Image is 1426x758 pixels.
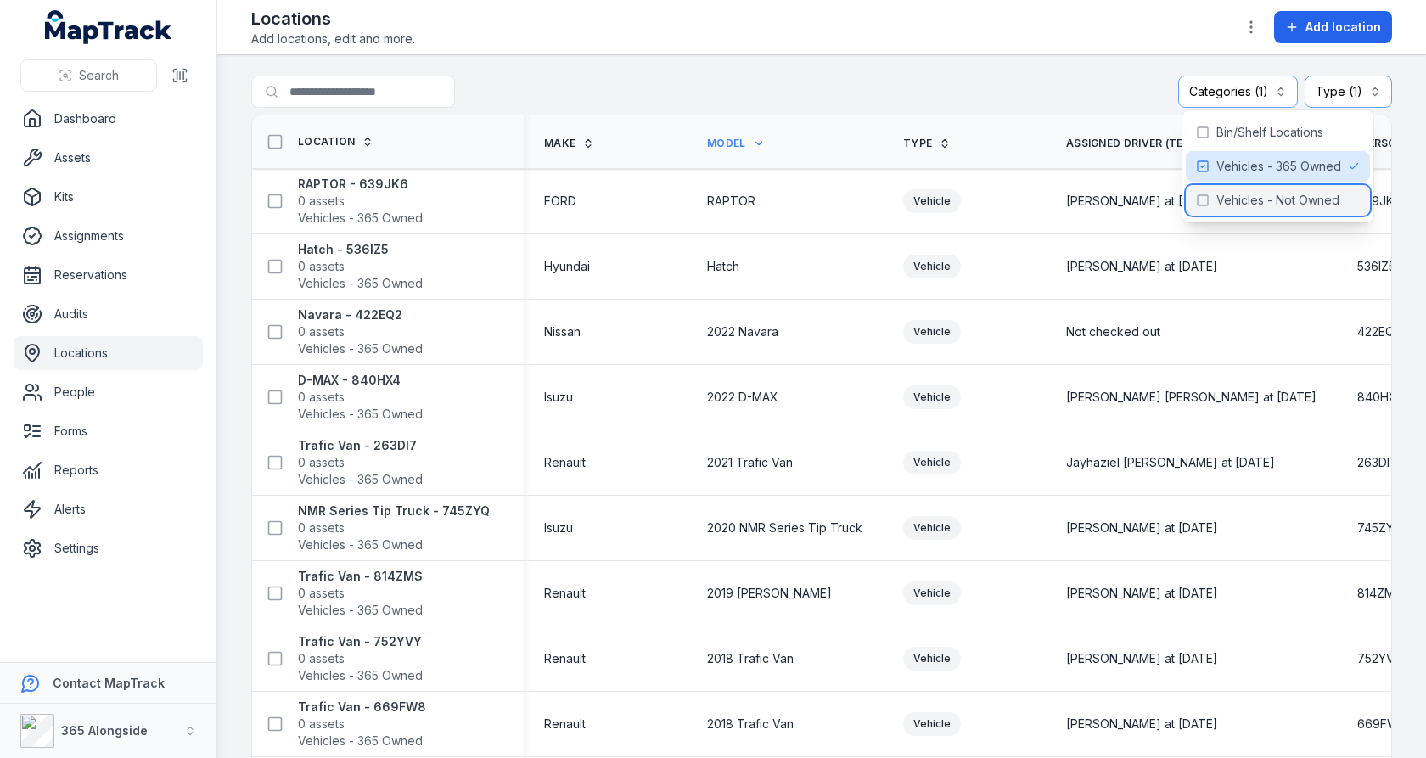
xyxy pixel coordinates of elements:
a: Settings [14,531,203,565]
span: Vehicles - 365 Owned [298,471,423,488]
span: 0 assets [298,323,345,340]
span: Vehicles - 365 Owned [298,275,423,292]
span: Renault [544,454,586,471]
span: 536IZ5 [1357,258,1395,275]
strong: Trafic Van - 669FW8 [298,699,426,716]
strong: Trafic Van - 814ZMS [298,568,423,585]
span: Renault [544,716,586,733]
span: Vehicles - 365 Owned [298,536,423,553]
h2: Locations [251,7,415,31]
span: 0 assets [298,258,345,275]
span: Nissan [544,323,581,340]
a: Reports [14,453,203,487]
strong: Navara - 422EQ2 [298,306,423,323]
span: [PERSON_NAME] at [DATE] [1066,585,1218,602]
div: Vehicle [903,516,961,540]
span: 0 assets [298,454,345,471]
a: NMR Series Tip Truck - 745ZYQ0 assetsVehicles - 365 Owned [298,503,490,553]
span: 669FW8 [1357,716,1406,733]
a: Alerts [14,492,203,526]
span: Search [79,67,119,84]
span: 2019 [PERSON_NAME] [707,585,832,602]
span: Hatch [707,258,739,275]
strong: Trafic Van - 263DI7 [298,437,423,454]
div: Vehicle [903,581,961,605]
span: Vehicles - 365 Owned [298,210,423,227]
span: Bin/Shelf Locations [1216,124,1323,141]
span: Vehicles - 365 Owned [1216,158,1341,175]
div: Vehicle [903,255,961,278]
span: Vehicles - 365 Owned [298,733,423,750]
div: Vehicle [903,320,961,344]
span: [PERSON_NAME] at [DATE] [1066,716,1218,733]
span: Type [903,137,932,150]
span: 0 assets [298,389,345,406]
span: 2018 Trafic Van [707,650,794,667]
span: Jayhaziel [PERSON_NAME] at [DATE] [1066,454,1275,471]
a: Trafic Van - 814ZMS0 assetsVehicles - 365 Owned [298,568,423,619]
strong: RAPTOR - 639JK6 [298,176,423,193]
a: RAPTOR - 639JK60 assetsVehicles - 365 Owned [298,176,423,227]
span: 745ZYQ [1357,519,1403,536]
span: Make [544,137,575,150]
span: 0 assets [298,716,345,733]
a: Trafic Van - 752YVY0 assetsVehicles - 365 Owned [298,633,423,684]
a: Type [903,137,951,150]
a: Hatch - 536IZ50 assetsVehicles - 365 Owned [298,241,423,292]
span: Vehicles - Not Owned [1216,192,1339,209]
span: Add locations, edit and more. [251,31,415,48]
strong: Hatch - 536IZ5 [298,241,423,258]
button: Search [20,59,157,92]
span: 422EQ2 [1357,323,1401,340]
span: Renault [544,650,586,667]
a: MapTrack [45,10,172,44]
a: Assignments [14,219,203,253]
span: Hyundai [544,258,590,275]
span: 2018 Trafic Van [707,716,794,733]
a: Audits [14,297,203,331]
a: Locations [14,336,203,370]
span: Not checked out [1066,323,1160,340]
span: 0 assets [298,519,345,536]
span: 639JK6 [1357,193,1401,210]
strong: Trafic Van - 752YVY [298,633,423,650]
div: Vehicle [903,385,961,409]
span: 2020 NMR Series Tip Truck [707,519,862,536]
button: Categories (1) [1178,76,1298,108]
span: Vehicles - 365 Owned [298,667,423,684]
strong: Contact MapTrack [53,676,165,690]
div: Vehicle [903,712,961,736]
span: 2022 Navara [707,323,778,340]
span: Isuzu [544,519,573,536]
a: Forms [14,414,203,448]
span: [PERSON_NAME] at [DATE] [1066,519,1218,536]
div: Vehicle [903,647,961,671]
a: Navara - 422EQ20 assetsVehicles - 365 Owned [298,306,423,357]
a: Trafic Van - 263DI70 assetsVehicles - 365 Owned [298,437,423,488]
span: [PERSON_NAME] at [DATE] [1066,650,1218,667]
a: Assets [14,141,203,175]
span: 0 assets [298,585,345,602]
span: Location [298,135,355,149]
a: Dashboard [14,102,203,136]
span: Isuzu [544,389,573,406]
span: 0 assets [298,650,345,667]
button: Type (1) [1305,76,1392,108]
a: Reservations [14,258,203,292]
span: FORD [544,193,576,210]
strong: NMR Series Tip Truck - 745ZYQ [298,503,490,519]
a: Kits [14,180,203,214]
span: 263DI7 [1357,454,1397,471]
span: Add location [1305,19,1381,36]
span: 814ZMS [1357,585,1402,602]
strong: 365 Alongside [61,723,148,738]
span: 0 assets [298,193,345,210]
span: RAPTOR [707,193,755,210]
a: Model [707,137,765,150]
span: Vehicles - 365 Owned [298,340,423,357]
div: Vehicle [903,189,961,213]
span: [PERSON_NAME] [PERSON_NAME] at [DATE] [1066,389,1317,406]
span: Vehicles - 365 Owned [298,602,423,619]
span: Assigned Driver (Text field) [1066,137,1235,150]
span: 840HX4 [1357,389,1404,406]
